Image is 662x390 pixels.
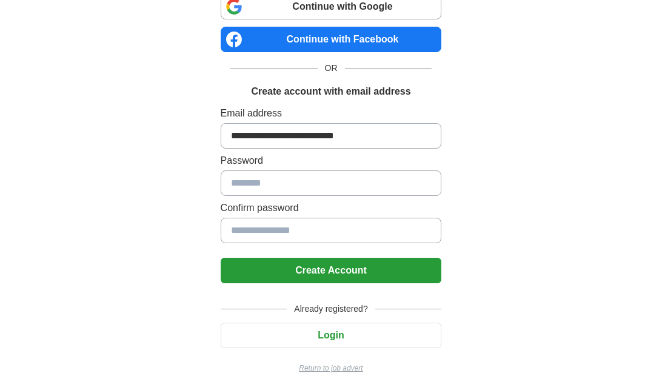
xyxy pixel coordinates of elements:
[221,106,442,121] label: Email address
[221,323,442,348] button: Login
[221,201,442,215] label: Confirm password
[221,153,442,168] label: Password
[221,363,442,374] a: Return to job advert
[221,27,442,52] a: Continue with Facebook
[221,258,442,283] button: Create Account
[318,62,345,75] span: OR
[251,84,410,99] h1: Create account with email address
[221,330,442,340] a: Login
[287,303,375,315] span: Already registered?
